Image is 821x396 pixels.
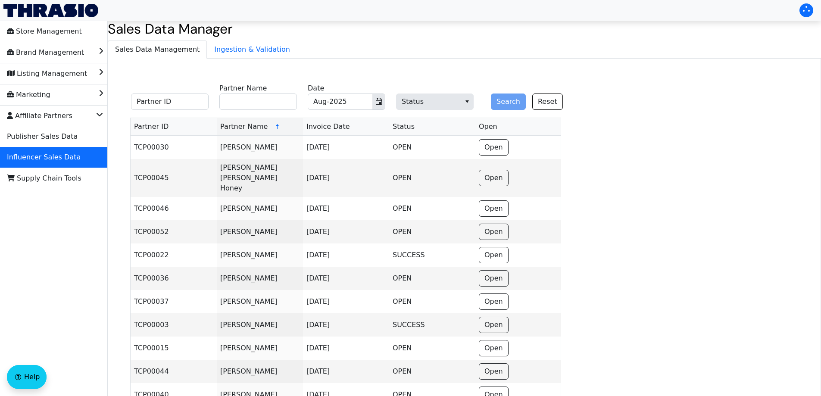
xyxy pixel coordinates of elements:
[479,363,509,380] button: Open
[479,122,497,132] span: Open
[303,220,389,243] td: [DATE]
[131,197,217,220] td: TCP00046
[308,83,324,94] label: Date
[7,46,84,59] span: Brand Management
[303,360,389,383] td: [DATE]
[303,136,389,159] td: [DATE]
[24,372,40,382] span: Help
[7,171,81,185] span: Supply Chain Tools
[217,290,303,313] td: [PERSON_NAME]
[7,130,78,143] span: Publisher Sales Data
[303,267,389,290] td: [DATE]
[479,293,509,310] button: Open
[217,360,303,383] td: [PERSON_NAME]
[484,366,503,377] span: Open
[484,343,503,353] span: Open
[7,150,81,164] span: Influencer Sales Data
[389,159,475,197] td: OPEN
[479,247,509,263] button: Open
[303,290,389,313] td: [DATE]
[3,4,98,17] img: Thrasio Logo
[484,227,503,237] span: Open
[217,337,303,360] td: [PERSON_NAME]
[479,200,509,217] button: Open
[393,122,415,132] span: Status
[484,273,503,284] span: Open
[479,170,509,186] button: Open
[396,94,474,110] span: Status
[479,340,509,356] button: Open
[308,94,362,109] input: Aug-2025
[389,290,475,313] td: OPEN
[484,296,503,307] span: Open
[217,159,303,197] td: [PERSON_NAME] [PERSON_NAME] Honey
[217,197,303,220] td: [PERSON_NAME]
[389,220,475,243] td: OPEN
[7,67,87,81] span: Listing Management
[389,267,475,290] td: OPEN
[389,360,475,383] td: OPEN
[207,41,297,58] span: Ingestion & Validation
[461,94,473,109] button: select
[372,94,385,109] button: Toggle calendar
[389,243,475,267] td: SUCCESS
[7,88,50,102] span: Marketing
[108,41,206,58] span: Sales Data Management
[131,243,217,267] td: TCP00022
[131,290,217,313] td: TCP00037
[217,267,303,290] td: [PERSON_NAME]
[303,337,389,360] td: [DATE]
[217,136,303,159] td: [PERSON_NAME]
[7,365,47,389] button: Help floatingactionbutton
[220,122,268,132] span: Partner Name
[217,243,303,267] td: [PERSON_NAME]
[131,313,217,337] td: TCP00003
[303,243,389,267] td: [DATE]
[389,197,475,220] td: OPEN
[484,320,503,330] span: Open
[131,136,217,159] td: TCP00030
[389,313,475,337] td: SUCCESS
[131,337,217,360] td: TCP00015
[217,220,303,243] td: [PERSON_NAME]
[389,337,475,360] td: OPEN
[532,94,563,110] button: Reset
[306,122,350,132] span: Invoice Date
[7,25,82,38] span: Store Management
[131,159,217,197] td: TCP00045
[303,313,389,337] td: [DATE]
[108,21,821,37] h2: Sales Data Manager
[479,270,509,287] button: Open
[479,139,509,156] button: Open
[484,173,503,183] span: Open
[479,317,509,333] button: Open
[484,142,503,153] span: Open
[479,224,509,240] button: Open
[303,197,389,220] td: [DATE]
[131,220,217,243] td: TCP00052
[134,122,169,132] span: Partner ID
[217,313,303,337] td: [PERSON_NAME]
[7,109,72,123] span: Affiliate Partners
[303,159,389,197] td: [DATE]
[484,203,503,214] span: Open
[484,250,503,260] span: Open
[131,360,217,383] td: TCP00044
[389,136,475,159] td: OPEN
[131,267,217,290] td: TCP00036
